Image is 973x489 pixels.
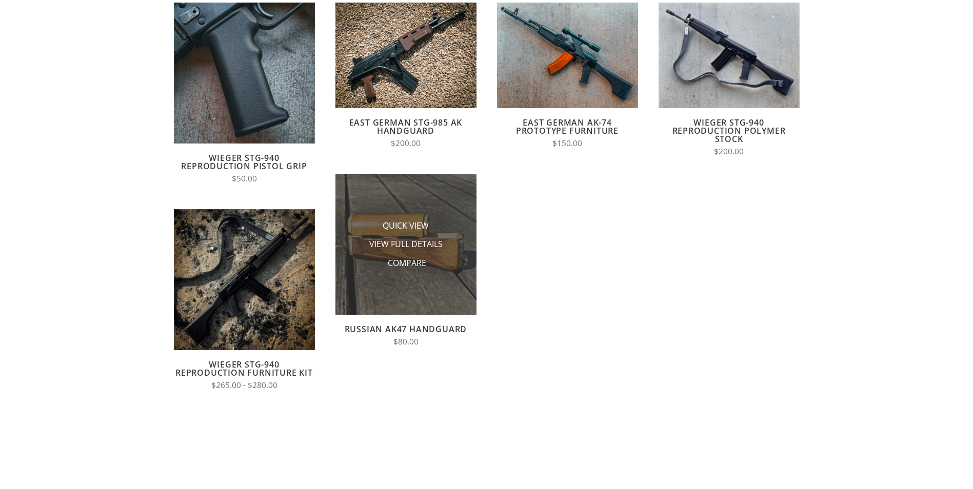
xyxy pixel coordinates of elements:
img: East German AK-74 Prototype Furniture [497,3,638,108]
span: $200.00 [391,138,421,149]
img: Wieger STG-940 Reproduction Polymer Stock [659,3,800,108]
span: $50.00 [232,173,257,184]
span: View Full Details [369,238,443,251]
a: Wieger STG-940 Reproduction Furniture Kit [175,359,313,378]
img: Wieger STG-940 Reproduction Furniture Kit [174,209,315,350]
span: $265.00 - $280.00 [211,380,277,391]
a: East German STG-985 AK Handguard [349,117,463,136]
span: Compare [388,257,426,270]
a: East German AK-74 Prototype Furniture [516,117,619,136]
img: East German STG-985 AK Handguard [335,3,476,108]
img: Russian AK47 Handguard [335,174,476,315]
span: $200.00 [714,146,744,157]
a: View Full Details [369,238,443,250]
span: $150.00 [552,138,582,149]
a: Wieger STG-940 Reproduction Polymer Stock [672,117,786,145]
a: Russian AK47 Handguard [345,323,467,335]
img: Wieger STG-940 Reproduction Pistol Grip [174,3,315,144]
a: Wieger STG-940 Reproduction Pistol Grip [181,152,307,172]
span: Quick View [383,220,429,233]
span: $80.00 [393,336,419,347]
